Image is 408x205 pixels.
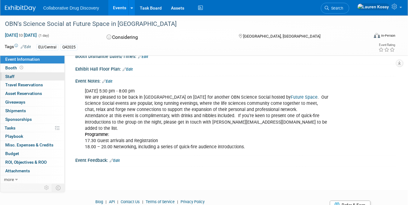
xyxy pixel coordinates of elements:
[5,125,15,130] span: Tasks
[244,34,321,39] span: [GEOGRAPHIC_DATA], [GEOGRAPHIC_DATA]
[357,3,389,10] img: Lauren Kossy
[75,64,396,72] div: Exhibit Hall Floor Plan:
[0,55,65,64] a: Event Information
[5,91,42,96] span: Asset Reservations
[5,43,31,51] td: Tags
[5,117,32,122] span: Sponsorships
[5,168,30,173] span: Attachments
[181,200,205,204] a: Privacy Policy
[0,150,65,158] a: Budget
[381,33,396,38] div: In-Person
[0,81,65,89] a: Travel Reservations
[374,33,380,38] img: Format-Inperson.png
[138,55,148,59] a: Edit
[38,34,49,38] span: (1 day)
[43,6,99,10] span: Collaborative Drug Discovery
[19,65,24,70] span: Booth not reserved yet
[85,132,109,137] b: Programme:
[81,85,333,153] div: [DATE] 5:30 pm - 8:00 pm We are pleased to be back in [GEOGRAPHIC_DATA] on [DATE] for another OBN...
[0,98,65,106] a: Giveaways
[146,200,175,204] a: Terms of Service
[0,158,65,166] a: ROI, Objectives & ROO
[5,142,53,147] span: Misc. Expenses & Credits
[121,200,140,204] a: Contact Us
[3,18,362,30] div: OBN's Science Social at Future Space in [GEOGRAPHIC_DATA]
[5,100,25,105] span: Giveaways
[95,200,103,204] a: Blog
[123,67,133,72] a: Edit
[105,32,229,43] div: Considering
[379,43,395,47] div: Event Rating
[110,158,120,163] a: Edit
[329,6,343,10] span: Search
[5,65,24,70] span: Booth
[0,175,65,184] a: more
[0,115,65,124] a: Sponsorships
[291,95,318,100] a: Future Space​​
[5,74,15,79] span: Staff
[5,82,43,87] span: Travel Reservations
[338,32,396,41] div: Event Format
[75,76,396,84] div: Event Notes:
[75,156,396,164] div: Event Feedback:
[0,64,65,72] a: Booth
[0,124,65,132] a: Tasks
[36,44,58,51] div: EU/Central
[5,57,40,62] span: Event Information
[0,89,65,98] a: Asset Reservations
[21,45,31,49] a: Edit
[116,200,120,204] span: |
[104,200,108,204] span: |
[5,108,26,113] span: Shipments
[5,160,47,165] span: ROI, Objectives & ROO
[52,184,65,192] td: Toggle Event Tabs
[109,200,115,204] a: API
[0,107,65,115] a: Shipments
[18,33,24,38] span: to
[0,141,65,149] a: Misc. Expenses & Credits
[176,200,180,204] span: |
[41,184,52,192] td: Personalize Event Tab Strip
[321,3,349,14] a: Search
[60,44,77,51] div: Q42025
[141,200,145,204] span: |
[0,132,65,141] a: Playbook
[4,177,14,182] span: more
[5,32,37,38] span: [DATE] [DATE]
[0,72,65,81] a: Staff
[5,151,19,156] span: Budget
[0,167,65,175] a: Attachments
[5,134,23,139] span: Playbook
[102,79,112,84] a: Edit
[5,5,36,11] img: ExhibitDay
